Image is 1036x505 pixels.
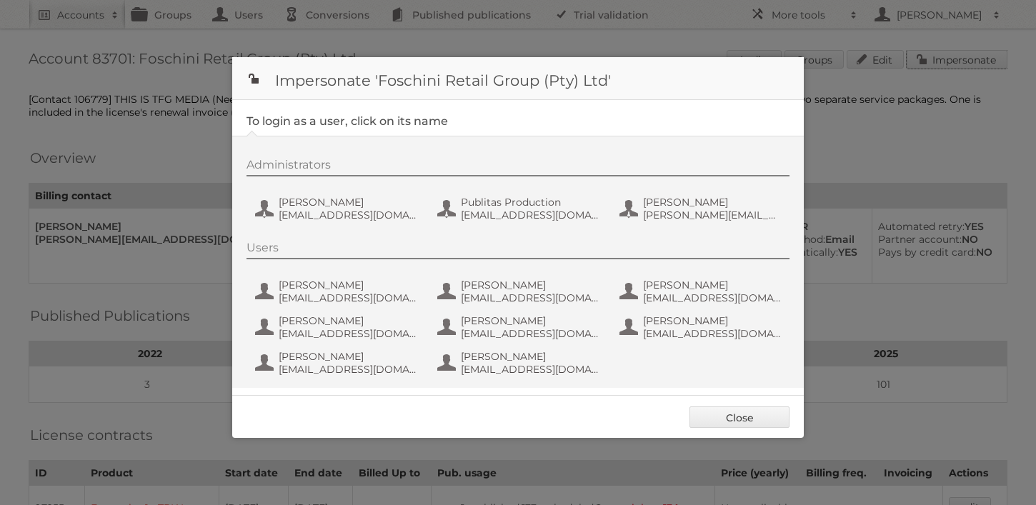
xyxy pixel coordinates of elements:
span: [PERSON_NAME] [643,279,782,291]
legend: To login as a user, click on its name [246,114,448,128]
span: [EMAIL_ADDRESS][DOMAIN_NAME] [279,327,417,340]
h1: Impersonate 'Foschini Retail Group (Pty) Ltd' [232,57,804,100]
a: Close [689,406,790,428]
span: [EMAIL_ADDRESS][DOMAIN_NAME] [643,291,782,304]
button: [PERSON_NAME] [PERSON_NAME][EMAIL_ADDRESS][DOMAIN_NAME] [618,194,786,223]
span: [EMAIL_ADDRESS][DOMAIN_NAME] [461,363,599,376]
button: Publitas Production [EMAIL_ADDRESS][DOMAIN_NAME] [436,194,604,223]
span: Publitas Production [461,196,599,209]
div: Administrators [246,158,790,176]
span: [PERSON_NAME] [643,314,782,327]
span: [PERSON_NAME] [461,314,599,327]
button: [PERSON_NAME] [EMAIL_ADDRESS][DOMAIN_NAME] [254,349,422,377]
button: [PERSON_NAME] [EMAIL_ADDRESS][DOMAIN_NAME] [618,313,786,341]
span: [PERSON_NAME] [279,196,417,209]
button: [PERSON_NAME] [EMAIL_ADDRESS][DOMAIN_NAME] [436,313,604,341]
span: [EMAIL_ADDRESS][DOMAIN_NAME] [279,291,417,304]
button: [PERSON_NAME] [EMAIL_ADDRESS][DOMAIN_NAME] [254,313,422,341]
span: [EMAIL_ADDRESS][DOMAIN_NAME] [461,291,599,304]
button: [PERSON_NAME] [EMAIL_ADDRESS][DOMAIN_NAME] [254,277,422,306]
span: [EMAIL_ADDRESS][DOMAIN_NAME] [279,363,417,376]
span: [PERSON_NAME] [279,350,417,363]
div: Users [246,241,790,259]
button: [PERSON_NAME] [EMAIL_ADDRESS][DOMAIN_NAME] [436,349,604,377]
span: [EMAIL_ADDRESS][DOMAIN_NAME] [279,209,417,221]
span: [PERSON_NAME] [279,314,417,327]
button: [PERSON_NAME] [EMAIL_ADDRESS][DOMAIN_NAME] [618,277,786,306]
button: [PERSON_NAME] [EMAIL_ADDRESS][DOMAIN_NAME] [254,194,422,223]
span: [PERSON_NAME] [643,196,782,209]
span: [PERSON_NAME] [461,279,599,291]
button: [PERSON_NAME] [EMAIL_ADDRESS][DOMAIN_NAME] [436,277,604,306]
span: [EMAIL_ADDRESS][DOMAIN_NAME] [461,327,599,340]
span: [PERSON_NAME] [279,279,417,291]
span: [PERSON_NAME][EMAIL_ADDRESS][DOMAIN_NAME] [643,209,782,221]
span: [EMAIL_ADDRESS][DOMAIN_NAME] [461,209,599,221]
span: [PERSON_NAME] [461,350,599,363]
span: [EMAIL_ADDRESS][DOMAIN_NAME] [643,327,782,340]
